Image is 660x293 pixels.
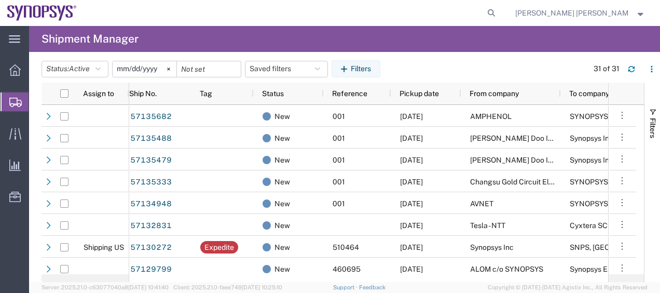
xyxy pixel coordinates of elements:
[515,7,645,19] button: [PERSON_NAME] [PERSON_NAME]
[274,171,290,193] span: New
[130,261,172,277] a: 57129799
[470,89,519,98] span: From company
[400,199,423,208] span: 10/15/2025
[333,265,361,273] span: 460695
[570,112,641,121] span: SYNOPSYS CANADA
[332,60,380,77] button: Filters
[274,127,290,149] span: New
[42,284,169,290] span: Server: 2025.21.0-c63077040a8
[515,7,629,19] span: Marilia de Melo Fernandes
[400,265,423,273] span: 10/16/2025
[400,89,439,98] span: Pickup date
[470,134,603,142] span: Tong Lay Doo Industrial Co., Ltd
[333,199,345,208] span: 001
[242,284,282,290] span: [DATE] 10:25:10
[594,63,620,74] div: 31 of 31
[488,283,648,292] span: Copyright © [DATE]-[DATE] Agistix Inc., All Rights Reserved
[274,149,290,171] span: New
[130,130,172,146] a: 57135488
[400,112,423,121] span: 10/15/2025
[470,156,603,164] span: Tong Lay Doo Industrial Co., Ltd
[400,221,423,230] span: 10/15/2025
[130,174,172,190] a: 57135333
[333,156,345,164] span: 001
[400,243,423,251] span: 10/15/2025
[570,156,613,164] span: Synopsys Inc
[470,178,580,186] span: Changsu Gold Circuit Electronics
[173,284,282,290] span: Client: 2025.21.0-faee749
[245,61,328,77] button: Saved filters
[69,64,90,73] span: Active
[400,156,423,164] span: 10/16/2025
[7,5,77,21] img: logo
[130,217,172,234] a: 57132831
[128,284,169,290] span: [DATE] 10:41:40
[569,89,609,98] span: To company
[274,236,290,258] span: New
[333,178,345,186] span: 001
[177,61,241,77] input: Not set
[129,89,157,98] span: Ship No.
[470,112,512,121] span: AMPHENOL
[570,199,623,208] span: SYNOPSYS INC
[274,258,290,280] span: New
[113,61,176,77] input: Not set
[84,243,124,251] span: Shipping US
[42,26,139,52] h4: Shipment Manager
[470,221,505,230] span: Tesla - NTT
[570,178,641,186] span: SYNOPSYS CANADA
[333,112,345,121] span: 001
[333,134,345,142] span: 001
[333,243,359,251] span: 510464
[400,134,423,142] span: 10/16/2025
[130,152,172,168] a: 57135479
[570,221,612,230] span: Cyxtera SC9
[333,284,359,290] a: Support
[400,178,423,186] span: 10/20/2025
[204,241,234,254] div: Expedite
[83,89,114,98] span: Assign to
[470,265,543,273] span: ALOM c/o SYNOPSYS
[130,108,172,125] a: 57135682
[42,61,108,77] button: Status:Active
[470,199,493,208] span: AVNET
[332,89,367,98] span: Reference
[262,89,284,98] span: Status
[130,195,172,212] a: 57134948
[274,215,290,236] span: New
[200,89,212,98] span: Tag
[359,284,386,290] a: Feedback
[130,239,172,256] a: 57130272
[570,134,613,142] span: Synopsys Inc
[274,105,290,127] span: New
[649,118,657,138] span: Filters
[470,243,514,251] span: Synopsys Inc
[274,193,290,215] span: New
